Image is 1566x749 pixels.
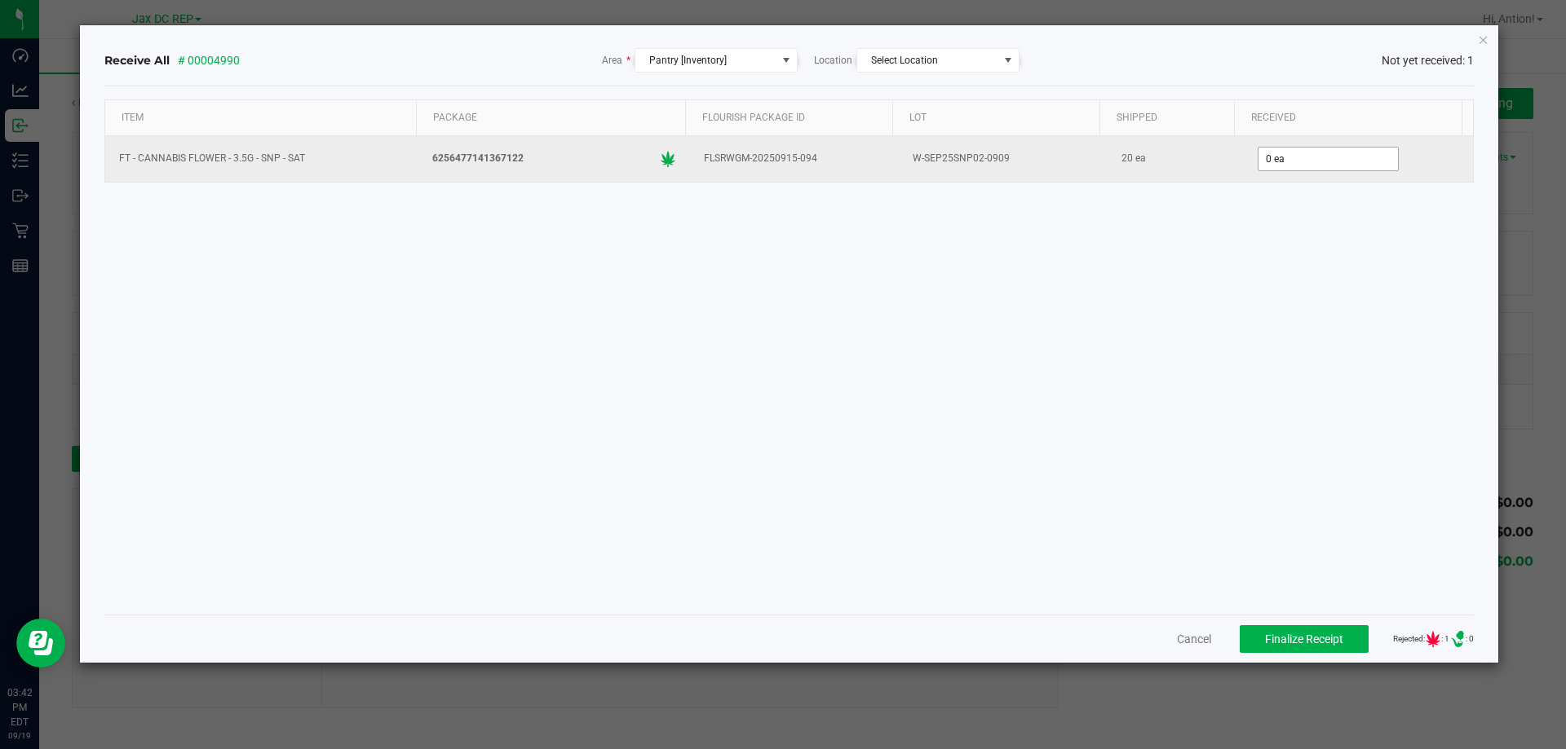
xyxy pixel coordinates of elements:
[429,108,679,127] div: Package
[1113,108,1228,127] a: ShippedSortable
[700,147,889,170] div: FLSRWGM-20250915-094
[1393,631,1474,647] span: Rejected: : 1 : 0
[698,108,886,127] div: Flourish Package ID
[1259,148,1398,170] input: 0 ea
[649,55,727,66] span: Pantry [Inventory]
[1113,108,1228,127] div: Shipped
[909,147,1098,170] div: W-SEP25SNP02-0909
[1117,147,1233,170] div: 20 ea
[856,48,1020,73] span: NO DATA FOUND
[178,52,240,69] span: # 00004990
[1478,29,1489,49] button: Close
[814,53,852,68] span: Location
[1425,631,1441,647] span: Number of Cannabis barcodes either fully or partially rejected
[117,108,409,127] div: Item
[698,108,886,127] a: Flourish Package IDSortable
[905,108,1093,127] a: LotSortable
[429,108,679,127] a: PackageSortable
[602,53,630,68] span: Area
[1177,631,1211,647] button: Cancel
[115,147,409,170] div: FT - CANNABIS FLOWER - 3.5G - SNP - SAT
[1247,108,1456,127] div: Received
[1247,108,1456,127] a: ReceivedSortable
[1382,52,1474,69] span: Not yet received: 1
[117,108,409,127] a: ItemSortable
[1240,625,1369,653] button: Finalize Receipt
[1449,631,1466,647] span: Number of Delivery Device barcodes either fully or partially rejected
[871,55,938,66] span: Select Location
[16,619,65,667] iframe: Resource center
[432,151,524,166] span: 6256477141367122
[104,52,170,68] span: Receive All
[1265,632,1343,645] span: Finalize Receipt
[905,108,1093,127] div: Lot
